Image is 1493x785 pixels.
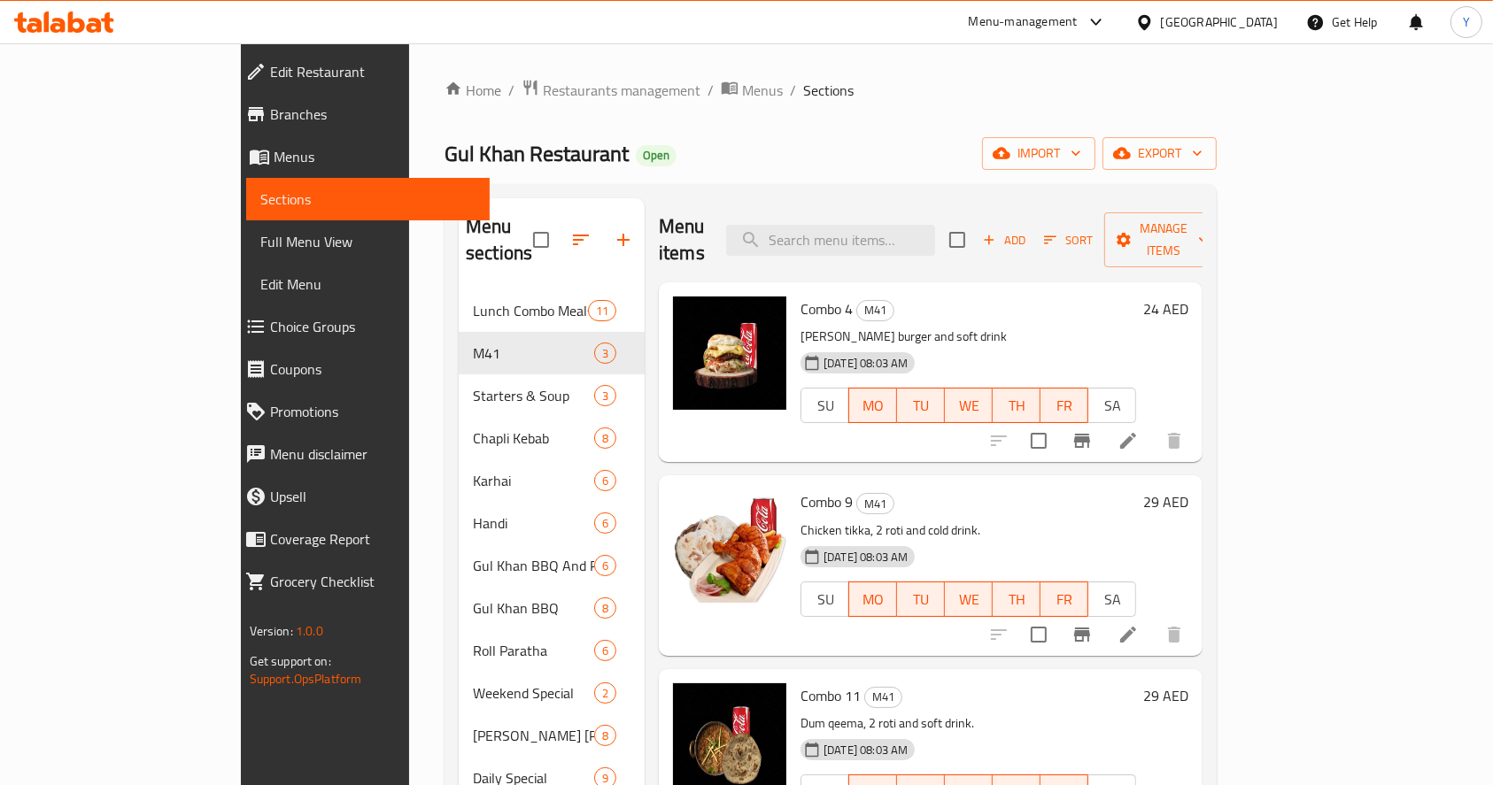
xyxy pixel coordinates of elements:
span: Version: [250,620,293,643]
span: TU [904,587,938,612]
div: Starters & Soup3 [459,374,645,417]
span: M41 [857,494,893,514]
span: Menus [274,146,476,167]
button: TH [993,581,1040,617]
a: Sections [246,178,491,220]
input: search [726,225,935,256]
span: Coverage Report [270,528,476,550]
button: WE [945,581,993,617]
span: Add [980,230,1028,250]
span: 6 [595,515,615,532]
span: SU [808,393,842,419]
div: Handi6 [459,502,645,544]
button: SU [801,581,849,617]
span: Branches [270,104,476,125]
span: Sort items [1033,227,1104,254]
span: Edit Menu [260,273,476,295]
a: Choice Groups [231,305,491,348]
div: Weekend Special2 [459,672,645,714]
span: Chapli Kebab [473,427,594,449]
a: Edit menu item [1118,430,1139,451]
button: Branch-specific-item [1061,613,1103,656]
li: / [708,80,714,101]
div: items [594,725,616,746]
div: Gul Khan BBQ [473,597,594,619]
span: Gul Khan BBQ And Rice Platters [473,555,594,576]
span: import [996,142,1081,165]
div: Chapli Kebab8 [459,417,645,459]
span: 8 [595,430,615,447]
span: 8 [595,600,615,617]
div: items [594,640,616,661]
span: Weekend Special [473,682,594,704]
button: export [1102,137,1217,170]
div: Open [636,145,677,166]
span: FR [1048,393,1081,419]
h6: 29 AED [1143,683,1188,708]
span: Add item [976,227,1033,254]
a: Support.OpsPlatform [250,667,362,690]
span: Menus [742,80,783,101]
span: MO [856,393,890,419]
div: M41 [473,342,594,364]
span: 2 [595,685,615,702]
div: [PERSON_NAME] [PERSON_NAME]8 [459,714,645,757]
div: items [594,385,616,406]
div: Roll Paratha6 [459,629,645,672]
button: FR [1040,388,1088,423]
button: Add [976,227,1033,254]
span: Combo 4 [801,296,853,322]
span: 6 [595,473,615,489]
span: 1.0.0 [296,620,323,643]
a: Edit Restaurant [231,50,491,93]
div: items [594,470,616,491]
span: TH [1000,587,1033,612]
span: Get support on: [250,650,331,673]
button: TU [897,581,945,617]
a: Menu disclaimer [231,433,491,475]
a: Full Menu View [246,220,491,263]
span: Karhai [473,470,594,491]
span: Sort [1044,230,1093,250]
div: Lunch Combo Meals11 [459,289,645,332]
img: Combo 9 [673,489,786,603]
p: Dum qeema, 2 roti and soft drink. [801,712,1136,735]
span: [DATE] 08:03 AM [816,549,915,566]
a: Menus [231,135,491,178]
button: MO [848,388,897,423]
button: Add section [602,219,645,261]
div: M413 [459,332,645,374]
div: Gul Khan BBQ8 [459,587,645,629]
div: M41 [856,493,894,514]
li: / [790,80,796,101]
a: Edit Menu [246,263,491,305]
span: Roll Paratha [473,640,594,661]
button: WE [945,388,993,423]
span: SA [1095,393,1129,419]
button: MO [848,581,897,617]
span: WE [952,587,986,612]
span: TH [1000,393,1033,419]
span: Sort sections [560,219,602,261]
div: Gul Khan BBQ And Rice Platters6 [459,544,645,587]
span: Sections [803,80,854,101]
img: Combo 4 [673,296,786,410]
button: Branch-specific-item [1061,419,1103,462]
div: items [594,512,616,534]
button: import [982,137,1095,170]
span: Select all sections [522,221,560,258]
span: 3 [595,345,615,362]
span: Combo 9 [801,489,853,515]
a: Grocery Checklist [231,560,491,603]
a: Branches [231,93,491,135]
span: Choice Groups [270,316,476,337]
span: Handi [473,512,594,534]
div: items [588,300,616,321]
div: [GEOGRAPHIC_DATA] [1161,12,1278,32]
span: Select to update [1020,616,1057,653]
div: items [594,682,616,704]
span: Y [1463,12,1470,32]
h2: Menu items [659,213,705,266]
